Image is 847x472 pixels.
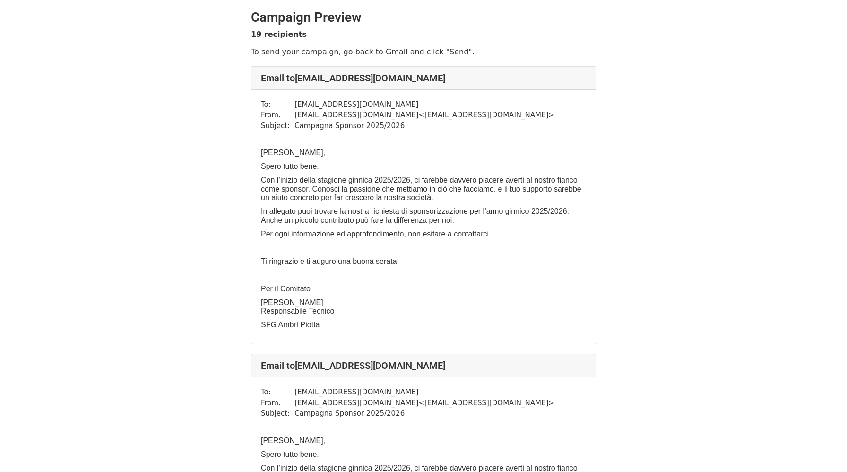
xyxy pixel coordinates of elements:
p: Per il Comitato [261,285,586,293]
td: To: [261,99,294,110]
p: To send your campaign, go back to Gmail and click "Send". [251,47,596,57]
p: In allegato puoi trovare la nostra richiesta di sponsorizzazione per l’anno ginnico 2025/2026. An... [261,207,586,225]
p: [PERSON_NAME], [261,437,586,445]
h4: Email to [EMAIL_ADDRESS][DOMAIN_NAME] [261,360,586,371]
p: Con l’inizio della stagione ginnica 2025/2026, ci farebbe davvero piacere averti al nostro fianco... [261,176,586,202]
td: Campagna Sponsor 2025/2026 [294,408,554,419]
p: [PERSON_NAME] Responsabile Tecnico [261,298,586,316]
td: To: [261,387,294,398]
p: Spero tutto bene. [261,162,586,171]
h2: Campaign Preview [251,9,596,26]
p: SFG Ambrì Piotta [261,321,586,329]
td: [EMAIL_ADDRESS][DOMAIN_NAME] < [EMAIL_ADDRESS][DOMAIN_NAME] > [294,110,554,121]
p: Spero tutto bene. [261,450,586,459]
td: [EMAIL_ADDRESS][DOMAIN_NAME] [294,99,554,110]
td: [EMAIL_ADDRESS][DOMAIN_NAME] [294,387,554,398]
td: Campagna Sponsor 2025/2026 [294,121,554,131]
strong: 19 recipients [251,30,307,39]
p: Per ogni informazione ed approfondimento, non esitare a contattarci. [261,230,586,238]
td: [EMAIL_ADDRESS][DOMAIN_NAME] < [EMAIL_ADDRESS][DOMAIN_NAME] > [294,398,554,409]
h4: Email to [EMAIL_ADDRESS][DOMAIN_NAME] [261,72,586,84]
td: Subject: [261,408,294,419]
td: From: [261,398,294,409]
td: From: [261,110,294,121]
p: Ti ringrazio e ti auguro una buona serata [261,257,586,266]
p: [PERSON_NAME], [261,149,586,157]
td: Subject: [261,121,294,131]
